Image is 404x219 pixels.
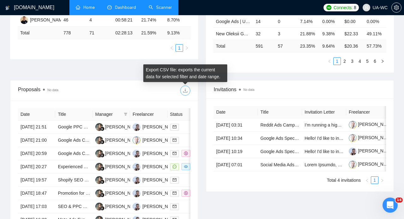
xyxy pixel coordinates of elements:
td: [DATE] 17:03 [18,200,55,213]
td: 57 [275,40,297,52]
span: download [181,88,190,93]
th: Title [55,108,92,121]
td: 14 [253,15,275,27]
img: Profile image for Dima [18,3,28,14]
img: IG [133,176,140,184]
td: [DATE] 10:19 [214,145,258,158]
a: Google Ads Campaign Review and Optimization [58,151,152,156]
span: dashboard [107,5,112,9]
a: LK[PERSON_NAME] [95,124,141,129]
a: [PERSON_NAME] [349,122,394,127]
img: c1-Ow9aLcblqxt-YoFKzxHgGnqRasFAsWW5KzfFKq3aDEBdJ9EVDXstja2V5Hd90t7 [349,121,357,129]
button: go back [4,3,16,15]
a: Google Ads | US Only [216,19,259,24]
img: logo [5,3,10,13]
button: right [183,44,191,52]
span: mail [173,125,176,129]
a: IG[PERSON_NAME] [133,164,179,169]
img: OC [133,136,140,144]
div: [PERSON_NAME] [142,123,179,130]
span: user [364,5,369,10]
td: Experienced PPC Ads Specialist Needed for Campaigns [55,160,92,174]
a: Google PPC Expert [58,124,96,129]
td: Shopify SEO Setup Expert Needed(One-item site) [55,174,92,187]
a: Google Ads Specialist [260,136,303,141]
textarea: Message… [5,157,121,168]
td: 0 [275,15,297,27]
div: Dima says… [5,34,121,65]
li: Total 4 invitations [327,176,361,184]
div: Close [111,3,122,14]
div: [PERSON_NAME] [105,163,141,170]
li: Previous Page [168,44,175,52]
td: 32 [253,27,275,40]
td: Total [18,27,61,39]
div: heart [73,140,121,181]
td: [DATE] 19:57 [18,174,55,187]
div: Dima says… [5,84,121,140]
iframe: To enrich screen reader interactions, please activate Accessibility in Grammarly extension settings [383,198,398,213]
a: 1 [371,177,378,184]
li: Next Page [379,57,386,65]
button: Home [99,3,111,15]
a: Google Ads Campaign Review and Optimization [58,138,152,143]
a: Google Ads Specialist [260,149,303,154]
a: OC[PERSON_NAME] [133,137,179,142]
td: [DATE] 03:31 [214,118,258,132]
span: 8 [354,4,356,11]
span: right [381,59,384,63]
div: [PERSON_NAME] [30,16,66,23]
td: 3 [275,27,297,40]
td: [DATE] 20:27 [18,160,55,174]
div: Please select a shorter period - uploading is limited to 1000 proposals per report🙏 [10,38,98,56]
div: got it, thanks! [85,69,116,75]
span: eye [184,165,188,169]
span: Status [170,111,196,118]
div: [PERSON_NAME] [105,203,141,210]
h1: Dima [31,3,43,8]
span: 14 [395,198,403,203]
td: $ 20.36 [342,40,364,52]
td: [DATE] 07:01 [214,158,258,171]
td: $0.00 [342,15,364,27]
span: mail [173,204,176,208]
a: Promotion for Online Jazz Guitar School on Meta and YouTube [58,191,181,196]
span: No data [243,88,254,92]
div: [PERSON_NAME] [105,123,141,130]
img: c1AccpU0r5eTAMyEJsuISipwjq7qb2Kar6-KqnmSvKGuvk5qEoKhuKfg-uT9402ECS [349,147,357,155]
div: No worries - kindly apologize for the inconvenience 🙏 Do you have any other questions about the r... [5,84,104,129]
a: 3 [349,58,356,65]
div: Please select a shorter period - uploading is limited to 1000 proposals per report🙏 [5,34,104,60]
td: [DATE] 20:59 [18,147,55,160]
a: Experienced PPC Ads Specialist Needed for Campaigns [58,164,168,169]
img: LK [95,203,103,210]
img: gigradar-bm.png [100,206,104,210]
a: setting [391,5,401,10]
a: 2 [341,58,348,65]
div: tm@uawc.agency says… [5,140,121,189]
th: Manager [93,108,130,121]
li: 5 [364,57,371,65]
li: 1 [175,44,183,52]
span: left [365,179,369,182]
a: 4 [356,58,363,65]
li: Previous Page [326,57,333,65]
div: [PERSON_NAME] [142,150,179,157]
td: [DATE] 21:51 [18,121,55,134]
a: IG[PERSON_NAME] [133,190,179,195]
td: 23.35 % [298,40,320,52]
li: 2 [341,57,348,65]
div: [PERSON_NAME] [105,150,141,157]
div: [PERSON_NAME] [142,203,179,210]
td: 0.00% [320,15,342,27]
img: gigradar-bm.png [100,127,104,131]
div: [PERSON_NAME] [142,176,179,183]
a: searchScanner [149,5,172,10]
a: IG[PERSON_NAME] [133,204,179,209]
span: right [185,46,189,50]
img: gigradar-bm.png [100,180,104,184]
a: SEO & PPC Campaign Review & Optimization [58,204,149,209]
td: Google PPC Expert [55,121,92,134]
a: LK[PERSON_NAME] [95,190,141,195]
